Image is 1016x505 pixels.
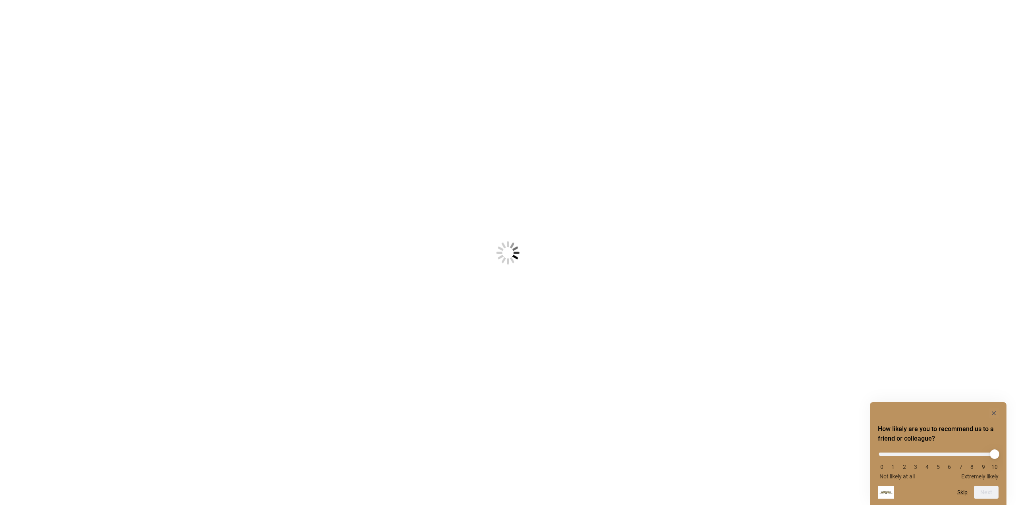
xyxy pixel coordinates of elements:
[979,464,987,470] li: 9
[901,464,908,470] li: 2
[957,489,968,495] button: Skip
[961,473,999,480] span: Extremely likely
[934,464,942,470] li: 5
[974,486,999,499] button: Next question
[457,202,559,304] img: Loading
[945,464,953,470] li: 6
[878,408,999,499] div: How likely are you to recommend us to a friend or colleague? Select an option from 0 to 10, with ...
[957,464,965,470] li: 7
[889,464,897,470] li: 1
[878,447,999,480] div: How likely are you to recommend us to a friend or colleague? Select an option from 0 to 10, with ...
[968,464,976,470] li: 8
[991,464,999,470] li: 10
[989,408,999,418] button: Hide survey
[912,464,920,470] li: 3
[878,464,886,470] li: 0
[878,424,999,443] h2: How likely are you to recommend us to a friend or colleague? Select an option from 0 to 10, with ...
[923,464,931,470] li: 4
[879,473,915,480] span: Not likely at all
